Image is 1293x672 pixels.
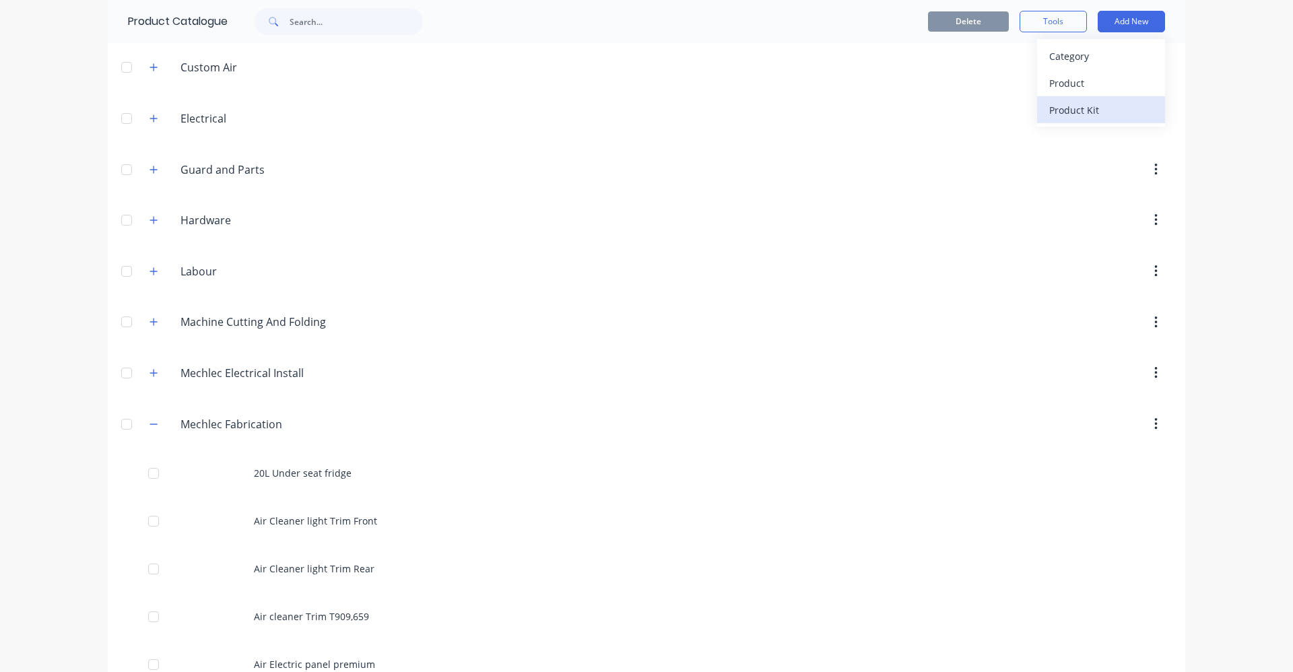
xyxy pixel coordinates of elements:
[928,11,1009,32] button: Delete
[1037,69,1165,96] button: Product
[180,263,340,279] input: Enter category name
[180,416,340,432] input: Enter category name
[1098,11,1165,32] button: Add New
[180,212,340,228] input: Enter category name
[1049,100,1153,120] div: Product Kit
[108,449,1185,497] div: 20L Under seat fridge
[180,314,340,330] input: Enter category name
[108,593,1185,640] div: Air cleaner Trim T909,659
[1037,42,1165,69] button: Category
[290,8,423,35] input: Search...
[1020,11,1087,32] button: Tools
[180,59,340,75] input: Enter category name
[1049,73,1153,93] div: Product
[180,110,340,127] input: Enter category name
[108,545,1185,593] div: Air Cleaner light Trim Rear
[180,365,340,381] input: Enter category name
[108,497,1185,545] div: Air Cleaner light Trim Front
[1037,96,1165,123] button: Product Kit
[1049,46,1153,66] div: Category
[180,162,340,178] input: Enter category name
